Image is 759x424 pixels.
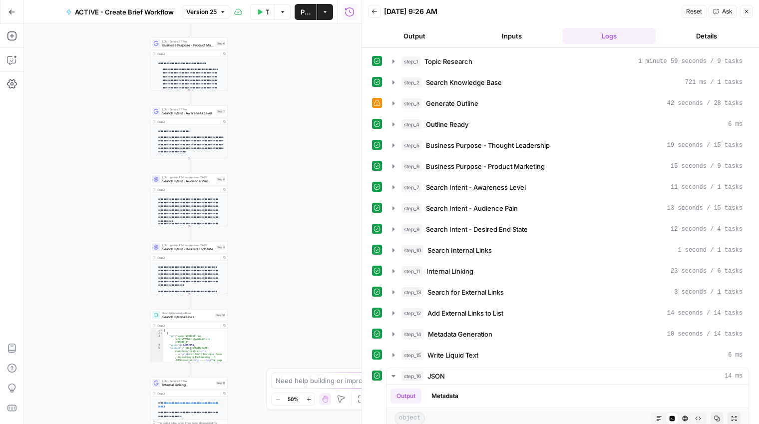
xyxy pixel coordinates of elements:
[401,203,422,213] span: step_8
[151,335,163,344] div: 3
[386,242,749,258] button: 1 second / 1 tasks
[150,173,228,226] div: LLM · gemini-2.5-pro-preview-03-25Search Intent - Audience PainStep 8Output**** **** **** **** **...
[401,371,423,381] span: step_16
[162,43,214,48] span: Business Purpose - Product Marketing
[425,389,464,404] button: Metadata
[162,111,214,116] span: Search Intent - Awareness Level
[151,332,163,335] div: 2
[685,78,743,87] span: 721 ms / 1 tasks
[162,39,214,43] span: LLM · Gemini 2.5 Pro
[160,329,163,332] span: Toggle code folding, rows 1 through 182
[424,56,472,66] span: Topic Research
[671,183,743,192] span: 11 seconds / 1 tasks
[157,188,220,192] div: Output
[401,140,422,150] span: step_5
[216,381,226,386] div: Step 11
[150,241,228,294] div: LLM · gemini-2.5-pro-preview-03-25Search Intent - Desired End StateStep 9Output**** **** **** ***...
[728,120,743,129] span: 6 ms
[188,294,190,309] g: Edge from step_9 to step_10
[75,7,174,17] span: ACTIVE - Create Brief Workflow
[386,368,749,384] button: 14 ms
[188,362,190,377] g: Edge from step_10 to step_11
[709,5,737,18] button: Ask
[216,109,226,114] div: Step 7
[401,329,424,339] span: step_14
[725,372,743,381] span: 14 ms
[162,175,214,179] span: LLM · gemini-2.5-pro-preview-03-25
[386,263,749,279] button: 23 seconds / 6 tasks
[157,120,220,124] div: Output
[162,107,214,111] span: LLM · Gemini 2.5 Pro
[563,28,656,44] button: Logs
[426,182,526,192] span: Search Intent - Awareness Level
[386,221,749,237] button: 12 seconds / 4 tasks
[728,351,743,360] span: 6 ms
[151,344,163,347] div: 4
[386,95,749,111] button: 42 seconds / 28 tasks
[401,266,422,276] span: step_11
[426,224,528,234] span: Search Intent - Desired End State
[401,245,423,255] span: step_10
[401,308,423,318] span: step_12
[401,350,423,360] span: step_15
[674,288,743,297] span: 3 seconds / 1 tasks
[188,226,190,241] g: Edge from step_8 to step_9
[401,182,422,192] span: step_7
[216,177,226,182] div: Step 8
[162,311,213,315] span: Search Knowledge Base
[386,116,749,132] button: 6 ms
[150,309,228,362] div: Search Knowledge BaseSearch Internal LinksStep 10Output[ { "id":"vsdid:1991259:rid :kIRIe5VTN0uiy...
[157,324,220,328] div: Output
[667,141,743,150] span: 19 seconds / 15 tasks
[288,395,299,403] span: 50%
[301,7,311,17] span: Publish
[162,247,214,252] span: Search Intent - Desired End State
[157,52,220,56] div: Output
[465,28,559,44] button: Inputs
[686,7,702,16] span: Reset
[188,90,190,105] g: Edge from step_6 to step_7
[250,4,275,20] button: Test Workflow
[401,98,422,108] span: step_3
[427,350,478,360] span: Write Liquid Text
[157,256,220,260] div: Output
[671,162,743,171] span: 15 seconds / 9 tasks
[186,7,217,16] span: Version 25
[386,158,749,174] button: 15 seconds / 9 tasks
[162,179,214,184] span: Search Intent - Audience Pain
[386,53,749,69] button: 1 minute 59 seconds / 9 tasks
[386,347,749,363] button: 6 ms
[426,203,518,213] span: Search Intent - Audience Pain
[428,329,492,339] span: Metadata Generation
[386,200,749,216] button: 13 seconds / 15 tasks
[162,383,214,388] span: Internal Linking
[162,315,213,320] span: Search Internal Links
[427,308,503,318] span: Add External Links to List
[160,332,163,335] span: Toggle code folding, rows 2 through 19
[157,392,220,396] div: Output
[401,224,422,234] span: step_9
[162,379,214,383] span: LLM · Gemini 2.5 Pro
[426,98,478,108] span: Generate Outline
[660,28,753,44] button: Details
[60,4,180,20] button: ACTIVE - Create Brief Workflow
[182,5,230,18] button: Version 25
[426,140,550,150] span: Business Purpose - Thought Leadership
[386,326,749,342] button: 10 seconds / 14 tasks
[295,4,317,20] button: Publish
[667,309,743,318] span: 14 seconds / 14 tasks
[401,119,422,129] span: step_4
[386,284,749,300] button: 3 seconds / 1 tasks
[426,266,473,276] span: Internal Linking
[427,245,492,255] span: Search Internal Links
[427,287,504,297] span: Search for External Links
[671,225,743,234] span: 12 seconds / 4 tasks
[151,329,163,332] div: 1
[368,28,461,44] button: Output
[667,204,743,213] span: 13 seconds / 15 tasks
[386,137,749,153] button: 19 seconds / 15 tasks
[390,389,421,404] button: Output
[427,371,445,381] span: JSON
[426,161,545,171] span: Business Purpose - Product Marketing
[188,158,190,173] g: Edge from step_7 to step_8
